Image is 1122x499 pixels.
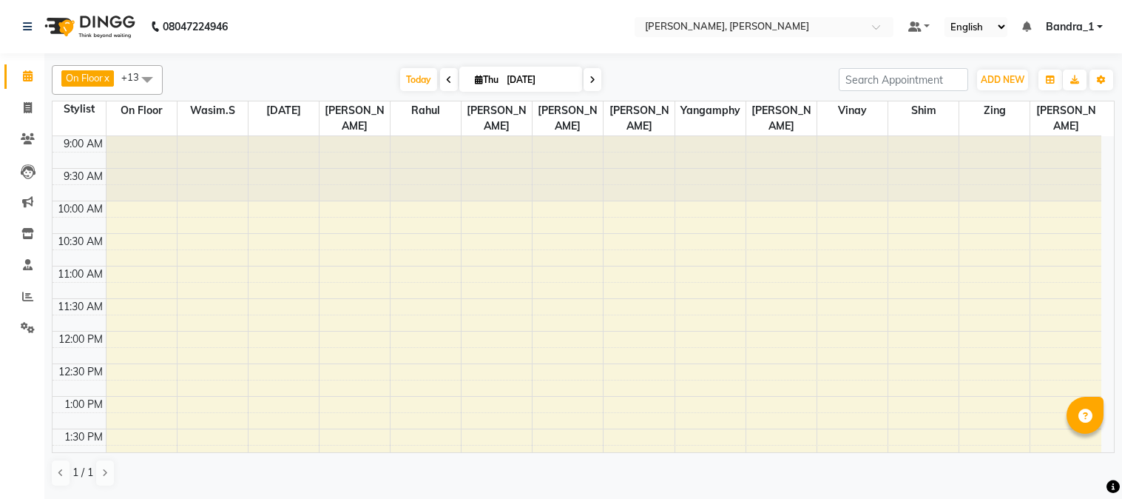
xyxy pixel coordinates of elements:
span: On Floor [107,101,177,120]
div: 1:00 PM [61,397,106,412]
span: Bandra_1 [1046,19,1094,35]
div: 12:30 PM [55,364,106,380]
span: Shim [888,101,959,120]
span: Wasim.S [178,101,248,120]
span: [PERSON_NAME] [746,101,817,135]
div: 10:00 AM [55,201,106,217]
div: 9:00 AM [61,136,106,152]
span: 1 / 1 [72,465,93,480]
div: 10:30 AM [55,234,106,249]
div: 9:30 AM [61,169,106,184]
span: [PERSON_NAME] [462,101,532,135]
span: Vinay [817,101,888,120]
span: [DATE] [249,101,319,120]
span: [PERSON_NAME] [320,101,390,135]
a: x [103,72,109,84]
span: ADD NEW [981,74,1024,85]
span: +13 [121,71,150,83]
span: [PERSON_NAME] [1030,101,1101,135]
input: Search Appointment [839,68,968,91]
span: Today [400,68,437,91]
span: Yangamphy [675,101,746,120]
input: 2025-09-04 [502,69,576,91]
button: ADD NEW [977,70,1028,90]
img: logo [38,6,139,47]
div: 11:30 AM [55,299,106,315]
div: 12:00 PM [55,332,106,347]
span: [PERSON_NAME] [604,101,674,135]
div: 11:00 AM [55,267,106,282]
span: Rahul [391,101,461,120]
span: On Floor [66,72,103,84]
div: Stylist [53,101,106,117]
b: 08047224946 [163,6,228,47]
div: 1:30 PM [61,429,106,445]
span: Zing [959,101,1030,120]
span: [PERSON_NAME] [533,101,603,135]
span: Thu [471,74,502,85]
